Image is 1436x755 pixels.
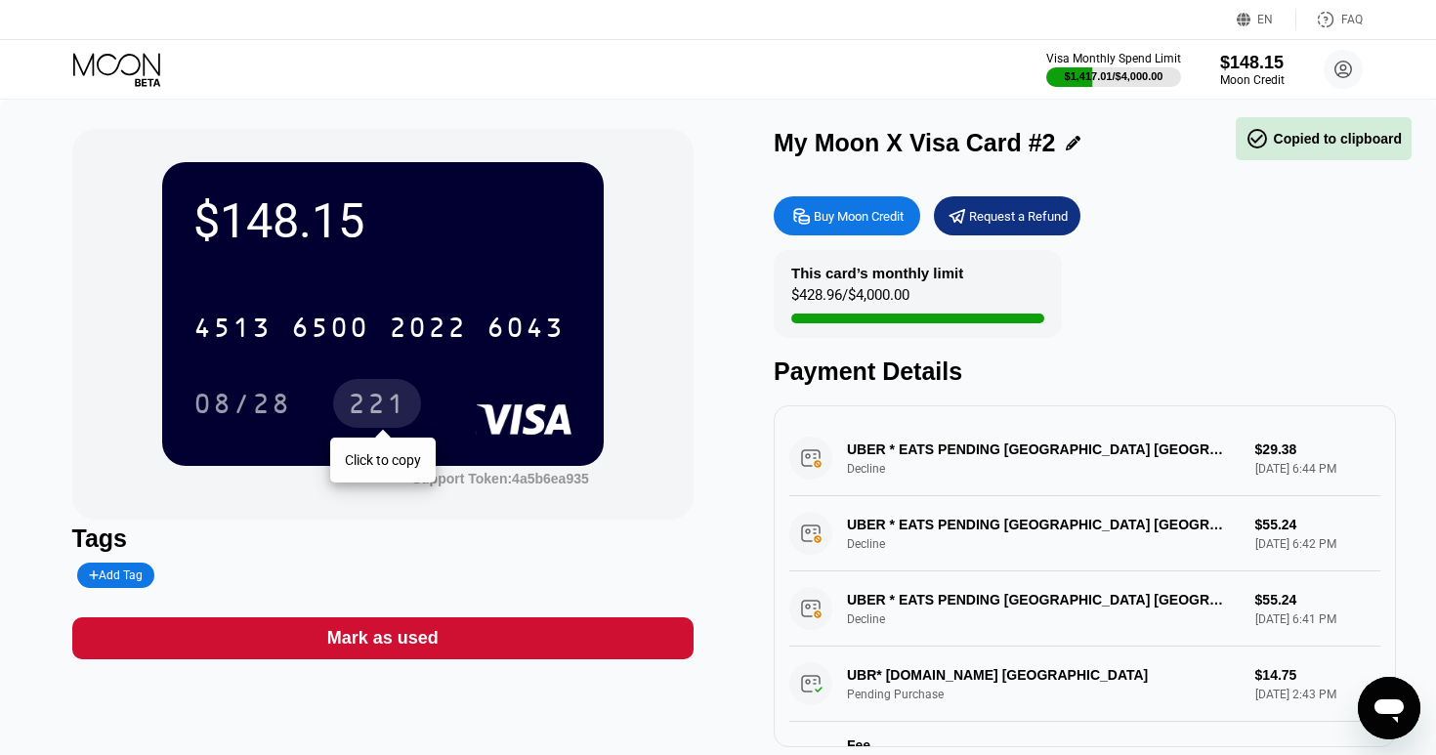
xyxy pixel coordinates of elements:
[327,627,439,650] div: Mark as used
[72,524,695,553] div: Tags
[969,208,1068,225] div: Request a Refund
[1358,677,1420,739] iframe: Button to launch messaging window
[1237,10,1296,29] div: EN
[182,303,576,352] div: 4513650020226043
[412,471,589,486] div: Support Token:4a5b6ea935
[774,196,920,235] div: Buy Moon Credit
[389,315,467,346] div: 2022
[72,617,695,659] div: Mark as used
[179,379,306,428] div: 08/28
[333,379,421,428] div: 221
[89,568,144,582] div: Add Tag
[1220,73,1285,87] div: Moon Credit
[1046,52,1181,65] div: Visa Monthly Spend Limit
[193,391,291,422] div: 08/28
[1341,13,1363,26] div: FAQ
[774,357,1396,386] div: Payment Details
[1220,53,1285,87] div: $148.15Moon Credit
[1246,127,1402,150] div: Copied to clipboard
[345,452,421,468] div: Click to copy
[1246,127,1269,150] span: 
[1065,70,1163,82] div: $1,417.01 / $4,000.00
[291,315,369,346] div: 6500
[486,315,565,346] div: 6043
[1296,10,1363,29] div: FAQ
[1220,53,1285,73] div: $148.15
[934,196,1080,235] div: Request a Refund
[847,737,984,753] div: Fee
[1046,52,1181,87] div: Visa Monthly Spend Limit$1,417.01/$4,000.00
[791,265,963,281] div: This card’s monthly limit
[1257,13,1273,26] div: EN
[193,193,572,249] div: $148.15
[791,286,909,314] div: $428.96 / $4,000.00
[412,471,589,486] div: Support Token: 4a5b6ea935
[814,208,904,225] div: Buy Moon Credit
[193,315,272,346] div: 4513
[348,391,406,422] div: 221
[774,129,1056,157] div: My Moon X Visa Card #2
[77,563,155,588] div: Add Tag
